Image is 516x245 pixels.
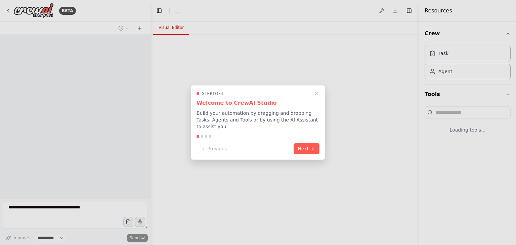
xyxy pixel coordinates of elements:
[313,90,321,98] button: Close walkthrough
[197,99,319,107] h3: Welcome to CrewAI Studio
[155,6,164,15] button: Hide left sidebar
[197,110,319,130] p: Build your automation by dragging and dropping Tasks, Agents and Tools or by using the AI Assista...
[294,143,319,154] button: Next
[202,91,223,96] span: Step 1 of 4
[197,143,231,154] button: Previous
